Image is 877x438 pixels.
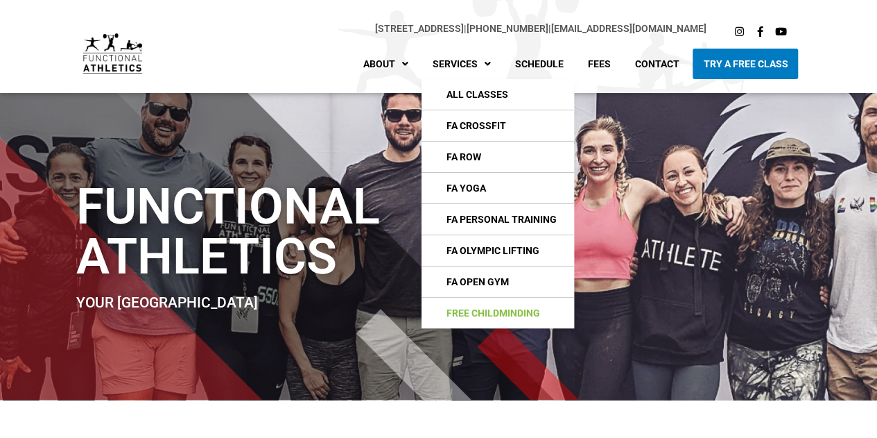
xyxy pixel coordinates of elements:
[422,235,574,266] a: FA Olympic Lifting
[422,267,574,297] a: FA Open Gym
[375,23,467,34] span: |
[83,33,142,74] img: default-logo
[422,79,574,110] a: All Classes
[375,23,464,34] a: [STREET_ADDRESS]
[422,142,574,172] a: FA Row
[422,49,501,79] a: Services
[76,296,505,310] h2: Your [GEOGRAPHIC_DATA]
[422,298,574,328] a: Free Childminding
[352,49,418,79] a: About
[422,110,574,141] a: FA CrossFIt
[170,21,706,37] p: |
[76,182,505,282] h1: Functional Athletics
[467,23,548,34] a: [PHONE_NUMBER]
[551,23,706,34] a: [EMAIL_ADDRESS][DOMAIN_NAME]
[693,49,798,79] a: Try A Free Class
[422,173,574,203] a: FA Yoga
[624,49,689,79] a: Contact
[422,204,574,235] a: FA Personal Training
[504,49,573,79] a: Schedule
[577,49,620,79] a: Fees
